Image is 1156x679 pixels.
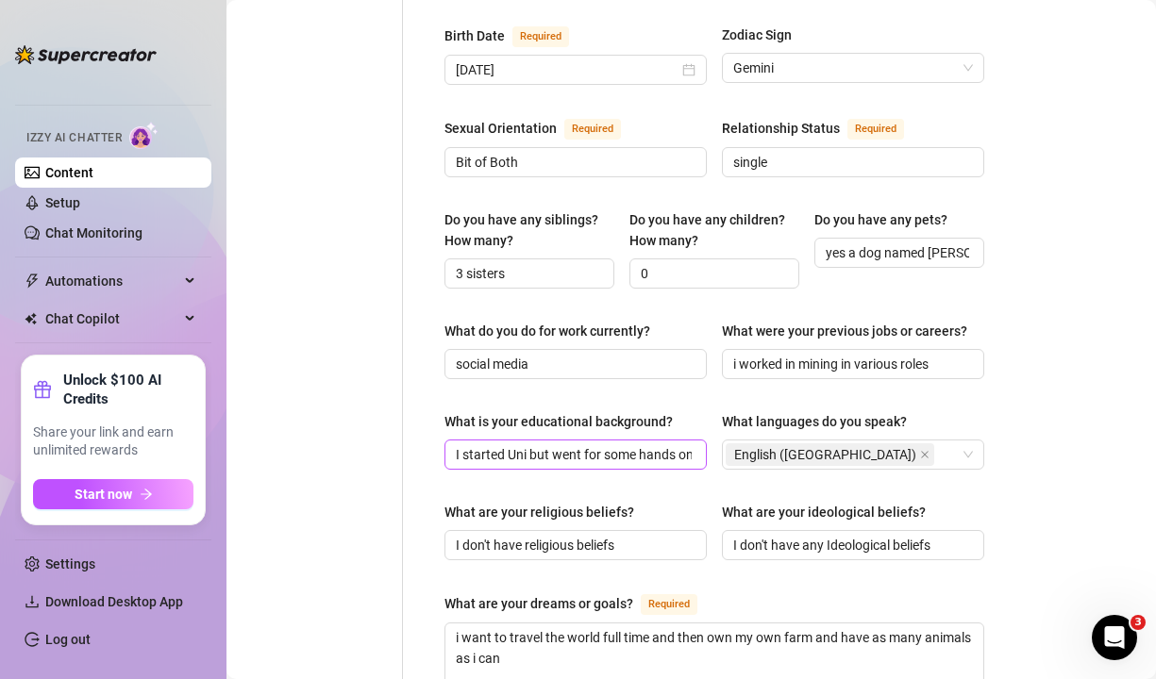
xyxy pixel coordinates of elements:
span: Required [847,119,904,140]
div: What languages do you speak? [722,411,907,432]
input: What are your ideological beliefs? [733,535,969,555]
span: Required [564,119,621,140]
label: What are your dreams or goals? [444,592,718,615]
img: AI Chatter [129,122,159,149]
div: Do you have any pets? [814,209,947,230]
label: What are your ideological beliefs? [722,502,939,522]
img: logo-BBDzfeDw.svg [15,45,157,64]
span: English ([GEOGRAPHIC_DATA]) [734,444,916,465]
span: Izzy AI Chatter [26,129,122,147]
span: close [920,450,930,459]
a: Content [45,165,93,180]
label: What are your religious beliefs? [444,502,647,522]
label: Sexual Orientation [444,117,642,140]
label: Do you have any pets? [814,209,961,230]
span: Download Desktop App [45,594,183,609]
input: Relationship Status [733,152,969,173]
div: Zodiac Sign [722,25,792,45]
input: What languages do you speak? [938,443,942,466]
span: Required [512,26,569,47]
div: What are your ideological beliefs? [722,502,926,522]
input: Sexual Orientation [456,152,692,173]
div: What are your religious beliefs? [444,502,634,522]
label: What were your previous jobs or careers? [722,321,980,341]
input: What are your religious beliefs? [456,535,692,555]
input: What were your previous jobs or careers? [733,354,969,374]
a: Log out [45,632,91,647]
span: download [25,594,40,609]
input: Birth Date [456,59,679,80]
a: Setup [45,195,80,210]
label: Birth Date [444,25,590,47]
div: Sexual Orientation [444,118,557,139]
div: What were your previous jobs or careers? [722,321,967,341]
span: arrow-right [140,488,153,501]
strong: Unlock $100 AI Credits [63,371,193,408]
a: Chat Monitoring [45,225,142,240]
div: Do you have any siblings? How many? [444,209,601,251]
div: What do you do for work currently? [444,321,650,341]
img: Chat Copilot [25,312,37,325]
input: Do you have any siblings? How many? [456,263,599,284]
label: Do you have any siblings? How many? [444,209,614,251]
input: Do you have any children? How many? [641,263,784,284]
a: Settings [45,556,95,571]
div: What are your dreams or goals? [444,593,633,614]
div: Birth Date [444,25,505,46]
input: Do you have any pets? [826,242,969,263]
div: Do you have any children? How many? [629,209,786,251]
label: What languages do you speak? [722,411,920,432]
span: English (US) [726,443,934,466]
input: What do you do for work currently? [456,354,692,374]
label: Relationship Status [722,117,925,140]
label: Zodiac Sign [722,25,805,45]
span: gift [33,380,52,399]
span: Automations [45,266,179,296]
span: thunderbolt [25,273,40,289]
div: Relationship Status [722,118,840,139]
span: Gemini [733,54,973,82]
div: What is your educational background? [444,411,673,432]
label: Do you have any children? How many? [629,209,799,251]
span: Share your link and earn unlimited rewards [33,423,193,460]
span: Start now [75,487,132,502]
input: What is your educational background? [456,444,692,465]
label: What is your educational background? [444,411,686,432]
span: Chat Copilot [45,304,179,334]
span: Required [641,594,697,615]
button: Start nowarrow-right [33,479,193,509]
iframe: Intercom live chat [1092,615,1137,660]
label: What do you do for work currently? [444,321,663,341]
span: 3 [1131,615,1146,630]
